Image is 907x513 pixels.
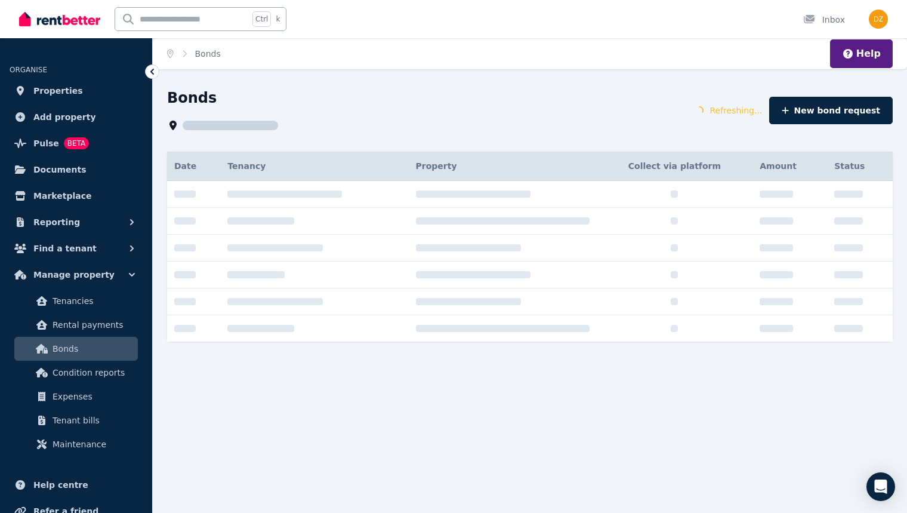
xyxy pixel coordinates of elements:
a: Help centre [10,473,143,497]
span: Rental payments [53,318,133,332]
nav: Breadcrumb [153,38,235,69]
a: Expenses [14,385,138,408]
a: Properties [10,79,143,103]
span: ORGANISE [10,66,47,74]
a: Tenancies [14,289,138,313]
a: Add property [10,105,143,129]
a: Condition reports [14,361,138,385]
span: Add property [33,110,96,124]
button: Reporting [10,210,143,234]
th: Property [409,152,597,181]
th: Status [827,152,893,181]
img: Daniel Zubiria [869,10,888,29]
a: Maintenance [14,432,138,456]
a: Bonds [14,337,138,361]
img: RentBetter [19,10,100,28]
span: Refreshing... [709,105,762,116]
button: Help [842,47,881,61]
a: Marketplace [10,184,143,208]
span: Tenant bills [53,413,133,428]
span: Expenses [53,389,133,404]
h1: Bonds [167,88,217,107]
a: Bonds [195,49,221,59]
th: Amount [752,152,827,181]
span: Properties [33,84,83,98]
span: Reporting [33,215,80,229]
span: BETA [64,137,89,149]
div: Open Intercom Messenger [866,472,895,501]
button: Find a tenant [10,236,143,260]
a: PulseBETA [10,131,143,155]
span: Pulse [33,136,59,150]
span: Find a tenant [33,241,97,256]
a: Documents [10,158,143,182]
span: Bonds [53,342,133,356]
a: Rental payments [14,313,138,337]
span: Date [174,160,196,172]
span: Documents [33,162,87,177]
span: Help centre [33,478,88,492]
span: Ctrl [252,11,271,27]
span: k [276,14,280,24]
div: Inbox [803,14,845,26]
span: Tenancies [53,294,133,308]
button: New bond request [769,97,893,124]
span: Maintenance [53,437,133,451]
th: Tenancy [220,152,408,181]
a: Tenant bills [14,408,138,432]
th: Collect via platform [597,152,753,181]
button: Manage property [10,263,143,287]
span: Condition reports [53,365,133,380]
span: Manage property [33,268,115,282]
span: Marketplace [33,189,91,203]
